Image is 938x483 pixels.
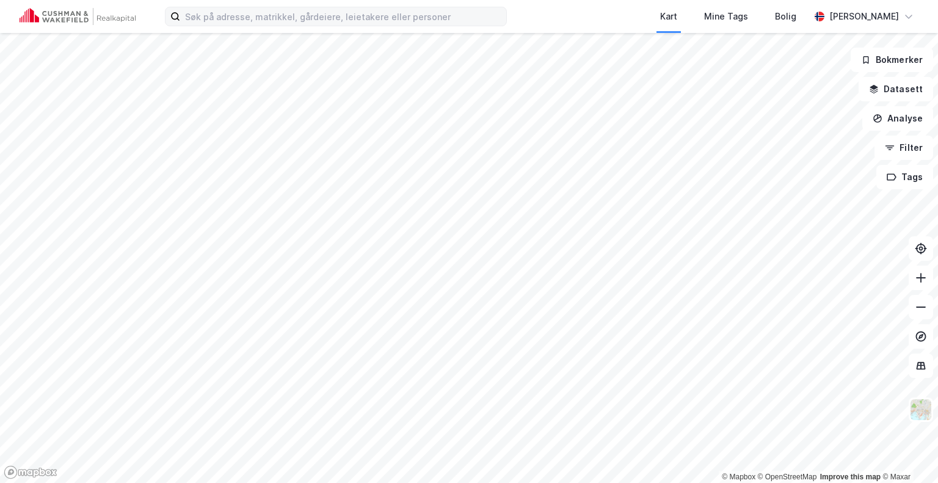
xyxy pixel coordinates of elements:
button: Bokmerker [851,48,933,72]
a: Mapbox [722,473,755,481]
img: Z [909,398,933,421]
button: Analyse [862,106,933,131]
button: Datasett [859,77,933,101]
button: Filter [874,136,933,160]
a: Improve this map [820,473,881,481]
div: [PERSON_NAME] [829,9,899,24]
img: cushman-wakefield-realkapital-logo.202ea83816669bd177139c58696a8fa1.svg [20,8,136,25]
div: Kontrollprogram for chat [877,424,938,483]
input: Søk på adresse, matrikkel, gårdeiere, leietakere eller personer [180,7,506,26]
div: Bolig [775,9,796,24]
div: Kart [660,9,677,24]
div: Mine Tags [704,9,748,24]
button: Tags [876,165,933,189]
a: Mapbox homepage [4,465,57,479]
iframe: Chat Widget [877,424,938,483]
a: OpenStreetMap [758,473,817,481]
